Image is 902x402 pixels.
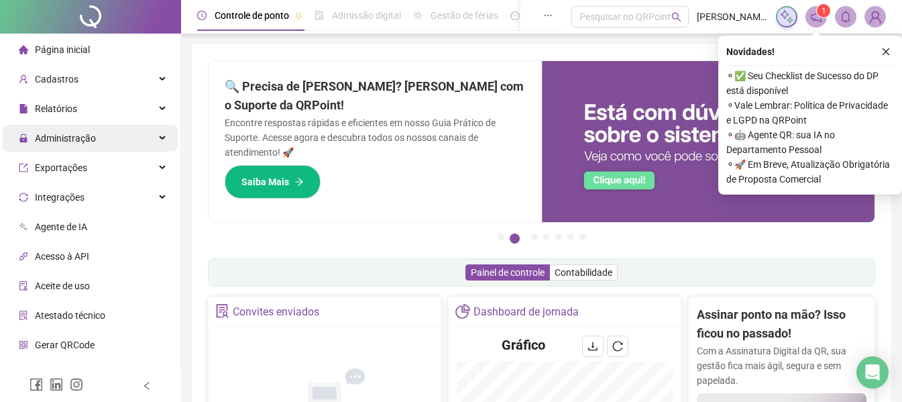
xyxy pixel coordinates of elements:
[542,61,875,222] img: banner%2F0cf4e1f0-cb71-40ef-aa93-44bd3d4ee559.png
[543,234,550,240] button: 4
[726,98,894,128] span: ⚬ Vale Lembrar: Política de Privacidade e LGPD na QRPoint
[697,9,768,24] span: [PERSON_NAME] - AFTER WAVE
[19,104,28,113] span: file
[70,378,83,391] span: instagram
[726,44,775,59] span: Novidades !
[726,68,894,98] span: ⚬ ✅ Seu Checklist de Sucesso do DP está disponível
[810,11,822,23] span: notification
[35,133,96,144] span: Administração
[35,162,87,173] span: Exportações
[233,301,319,323] div: Convites enviados
[19,340,28,350] span: qrcode
[431,10,498,21] span: Gestão de férias
[19,45,28,54] span: home
[19,163,28,172] span: export
[35,192,84,203] span: Integrações
[35,251,89,262] span: Acesso à API
[225,115,526,160] p: Encontre respostas rápidas e eficientes em nosso Guia Prático de Suporte. Acesse agora e descubra...
[294,177,304,187] span: arrow-right
[215,10,289,21] span: Controle de ponto
[241,174,289,189] span: Saiba Mais
[697,344,866,388] p: Com a Assinatura Digital da QR, sua gestão fica mais ágil, segura e sem papelada.
[315,11,324,20] span: file-done
[35,281,90,291] span: Aceite de uso
[35,340,95,350] span: Gerar QRCode
[19,311,28,320] span: solution
[856,356,889,389] div: Open Intercom Messenger
[332,10,401,21] span: Admissão digital
[225,165,321,199] button: Saiba Mais
[587,341,598,352] span: download
[579,234,586,240] button: 7
[510,234,520,244] button: 2
[35,310,105,321] span: Atestado técnico
[510,11,520,20] span: dashboard
[19,281,28,291] span: audit
[19,252,28,261] span: api
[555,267,612,278] span: Contabilidade
[50,378,63,391] span: linkedin
[19,74,28,84] span: user-add
[30,378,43,391] span: facebook
[225,77,526,115] h2: 🔍 Precisa de [PERSON_NAME]? [PERSON_NAME] com o Suporte da QRPoint!
[726,128,894,157] span: ⚬ 🤖 Agente QR: sua IA no Departamento Pessoal
[822,6,826,15] span: 1
[35,44,90,55] span: Página inicial
[531,234,538,240] button: 3
[543,11,553,20] span: ellipsis
[817,4,830,17] sup: 1
[413,11,422,20] span: sun
[671,12,681,22] span: search
[215,304,229,318] span: solution
[35,74,78,85] span: Cadastros
[455,304,469,318] span: pie-chart
[294,12,302,20] span: pushpin
[612,341,623,352] span: reload
[498,234,504,240] button: 1
[567,234,574,240] button: 6
[35,369,78,380] span: Financeiro
[471,267,545,278] span: Painel de controle
[19,193,28,202] span: sync
[473,301,579,323] div: Dashboard de jornada
[502,336,545,354] h4: Gráfico
[197,11,207,20] span: clock-circle
[555,234,562,240] button: 5
[35,221,87,232] span: Agente de IA
[840,11,852,23] span: bell
[779,9,794,24] img: sparkle-icon.fc2bf0ac1784a2077858766a79e2daf3.svg
[697,305,866,344] h2: Assinar ponto na mão? Isso ficou no passado!
[19,134,28,143] span: lock
[726,157,894,187] span: ⚬ 🚀 Em Breve, Atualização Obrigatória de Proposta Comercial
[35,103,77,114] span: Relatórios
[142,381,152,391] span: left
[865,7,885,27] img: 11179
[881,47,891,56] span: close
